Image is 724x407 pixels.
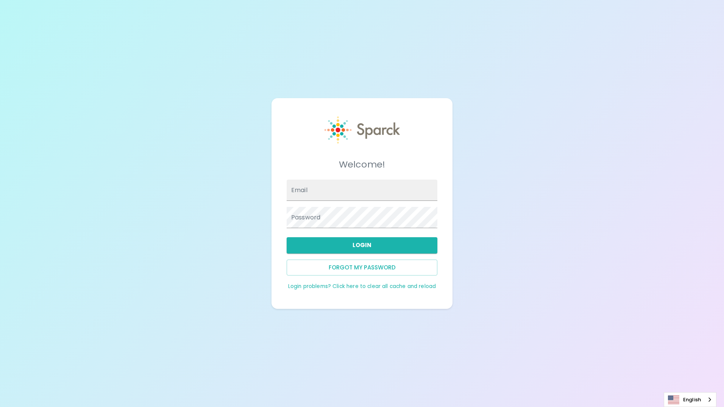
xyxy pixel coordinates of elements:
[664,392,716,407] aside: Language selected: English
[287,158,437,171] h5: Welcome!
[288,283,436,290] a: Login problems? Click here to clear all cache and reload
[287,260,437,276] button: Forgot my password
[287,237,437,253] button: Login
[325,116,400,144] img: Sparck logo
[664,393,716,407] a: English
[664,392,716,407] div: Language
